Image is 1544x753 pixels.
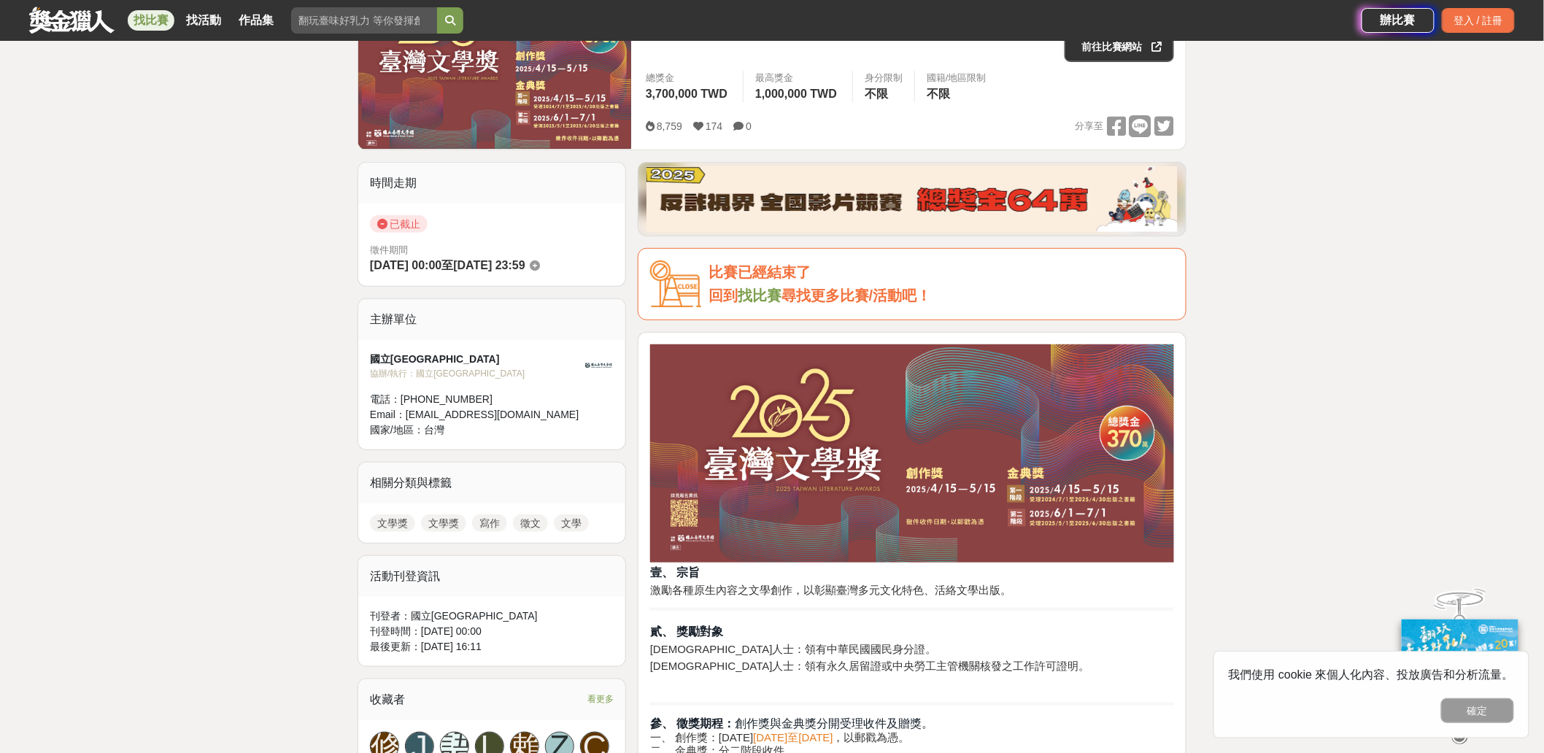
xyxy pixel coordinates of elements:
[513,514,548,532] a: 徵文
[370,244,408,255] span: 徵件期間
[370,624,614,639] div: 刊登時間： [DATE] 00:00
[370,424,424,436] span: 國家/地區：
[1362,8,1435,33] a: 辦比賽
[554,514,589,532] a: 文學
[927,88,950,100] span: 不限
[441,259,453,271] span: 至
[370,215,428,233] span: 已截止
[1229,668,1514,681] span: 我們使用 cookie 來個人化內容、投放廣告和分析流量。
[453,259,525,271] span: [DATE] 23:59
[370,367,584,380] div: 協辦/執行： 國立[GEOGRAPHIC_DATA]
[424,424,444,436] span: 台灣
[472,514,507,532] a: 寫作
[358,556,625,597] div: 活動刊登資訊
[755,88,837,100] span: 1,000,000 TWD
[646,88,727,100] span: 3,700,000 TWD
[646,71,731,85] span: 總獎金
[358,299,625,340] div: 主辦單位
[1441,698,1514,723] button: 確定
[706,120,722,132] span: 174
[650,717,735,730] strong: 參、 徵獎期程：
[128,10,174,31] a: 找比賽
[927,71,987,85] div: 國籍/地區限制
[650,584,1174,597] h4: 激勵各種原生內容之文學創作，以彰顯臺灣多元文化特色、活絡文學出版。
[709,260,1174,285] div: 比賽已經結束了
[358,163,625,204] div: 時間走期
[1402,619,1518,716] img: c171a689-fb2c-43c6-a33c-e56b1f4b2190.jpg
[587,691,614,707] span: 看更多
[781,287,932,304] span: 尋找更多比賽/活動吧！
[233,10,279,31] a: 作品集
[709,287,738,304] span: 回到
[738,287,781,304] a: 找比賽
[1065,30,1174,62] a: 前往比賽網站
[746,120,752,132] span: 0
[370,407,584,422] div: Email： [EMAIL_ADDRESS][DOMAIN_NAME]
[1442,8,1515,33] div: 登入 / 註冊
[291,7,437,34] input: 翻玩臺味好乳力 等你發揮創意！
[370,693,405,706] span: 收藏者
[370,514,415,532] a: 文學獎
[650,717,933,730] span: 創作獎與金典獎分開受理收件及贈獎。
[370,392,584,407] div: 電話： [PHONE_NUMBER]
[650,660,1174,673] h4: [DEMOGRAPHIC_DATA]人士：領有永久居留證或中央勞工主管機關核發之工作許可證明。
[657,120,682,132] span: 8,759
[180,10,227,31] a: 找活動
[650,625,723,638] strong: 貳、 獎勵對象
[370,352,584,367] div: 國立[GEOGRAPHIC_DATA]
[358,463,625,503] div: 相關分類與標籤
[755,71,841,85] span: 最高獎金
[865,71,903,85] div: 身分限制
[650,566,700,579] strong: 壹、 宗旨
[421,514,466,532] a: 文學獎
[370,259,441,271] span: [DATE] 00:00
[646,166,1178,232] img: 760c60fc-bf85-49b1-bfa1-830764fee2cd.png
[370,639,614,654] div: 最後更新： [DATE] 16:11
[650,260,701,308] img: Icon
[865,88,888,100] span: 不限
[370,609,614,624] div: 刊登者： 國立[GEOGRAPHIC_DATA]
[1075,115,1103,137] span: 分享至
[650,643,1174,656] h4: [DEMOGRAPHIC_DATA]人士：領有中華民國國民身分證。
[650,344,1174,563] img: 8584952b-a1ed-4e9e-86cd-1997496a5d59.jpg
[753,731,833,744] span: [DATE]至[DATE]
